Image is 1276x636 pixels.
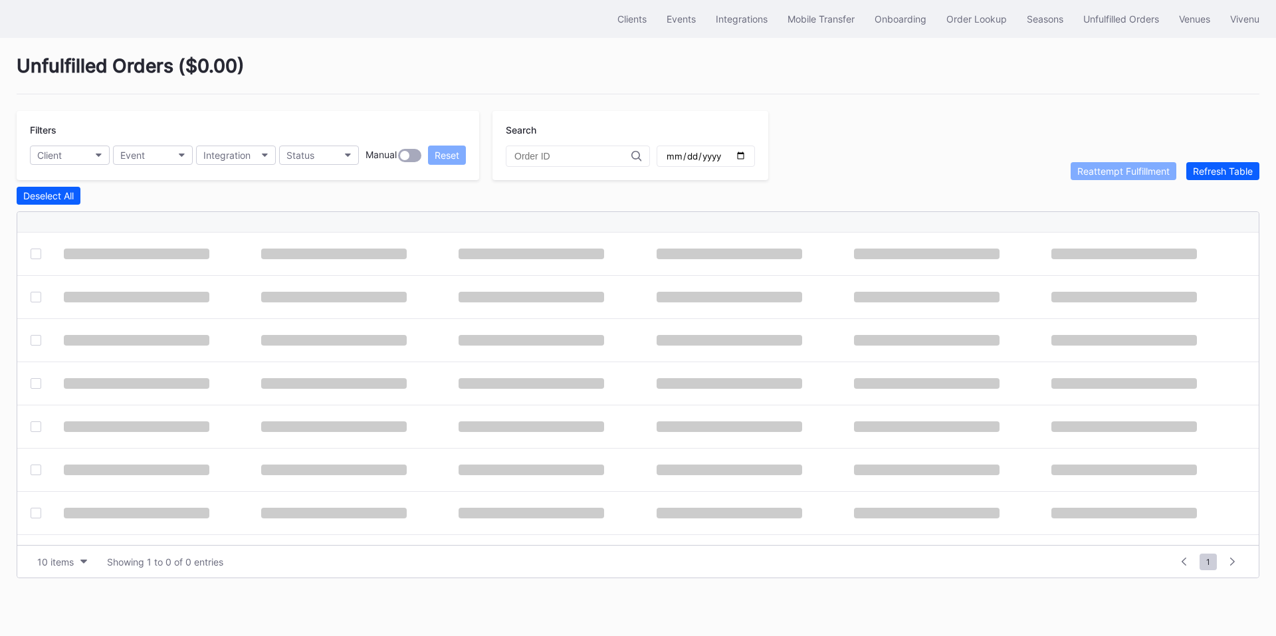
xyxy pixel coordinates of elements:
div: Manual [366,149,397,162]
div: Order Lookup [946,13,1007,25]
button: Event [113,146,193,165]
input: Order ID [514,151,631,161]
button: Seasons [1017,7,1073,31]
button: Unfulfilled Orders [1073,7,1169,31]
div: Deselect All [23,190,74,201]
button: Onboarding [865,7,936,31]
div: Refresh Table [1193,165,1253,177]
div: Event [120,150,145,161]
div: Unfulfilled Orders ( $0.00 ) [17,54,1259,94]
div: Venues [1179,13,1210,25]
button: Integration [196,146,276,165]
div: Unfulfilled Orders [1083,13,1159,25]
button: Integrations [706,7,778,31]
div: Seasons [1027,13,1063,25]
button: 10 items [31,553,94,571]
button: Status [279,146,359,165]
button: Deselect All [17,187,80,205]
div: Vivenu [1230,13,1259,25]
button: Venues [1169,7,1220,31]
div: Search [506,124,755,136]
div: Showing 1 to 0 of 0 entries [107,556,223,568]
button: Order Lookup [936,7,1017,31]
div: Mobile Transfer [788,13,855,25]
div: Filters [30,124,466,136]
button: Clients [607,7,657,31]
div: Reset [435,150,459,161]
button: Reattempt Fulfillment [1071,162,1176,180]
div: Status [286,150,314,161]
span: 1 [1200,554,1217,570]
button: Refresh Table [1186,162,1259,180]
div: Integrations [716,13,768,25]
button: Client [30,146,110,165]
div: Events [667,13,696,25]
div: Onboarding [875,13,926,25]
button: Mobile Transfer [778,7,865,31]
div: Integration [203,150,251,161]
button: Vivenu [1220,7,1269,31]
button: Reset [428,146,466,165]
div: Client [37,150,62,161]
div: 10 items [37,556,74,568]
div: Reattempt Fulfillment [1077,165,1170,177]
div: Clients [617,13,647,25]
button: Events [657,7,706,31]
